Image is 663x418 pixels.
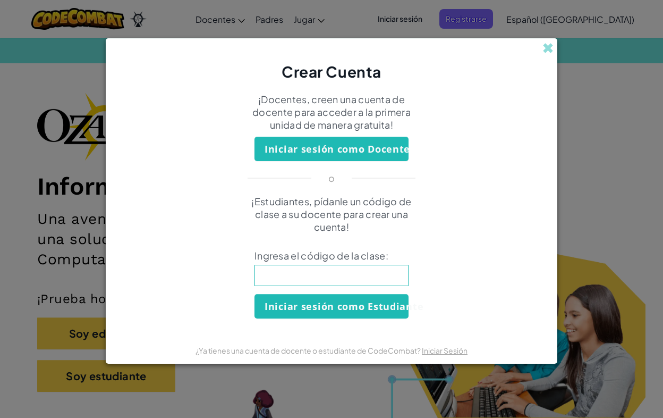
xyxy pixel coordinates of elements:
[239,195,424,233] p: ¡Estudiantes, pídanle un código de clase a su docente para crear una cuenta!
[254,137,409,161] button: Iniciar sesión como Docente
[195,346,422,355] span: ¿Ya tienes una cuenta de docente o estudiante de CodeCombat?
[282,62,381,81] span: Crear Cuenta
[328,172,335,185] p: o
[254,249,409,262] span: Ingresa el código de la clase:
[422,346,467,355] a: Iniciar Sesión
[254,294,409,319] button: Iniciar sesión como Estudiante
[239,93,424,131] p: ¡Docentes, creen una cuenta de docente para acceder a la primera unidad de manera gratuita!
